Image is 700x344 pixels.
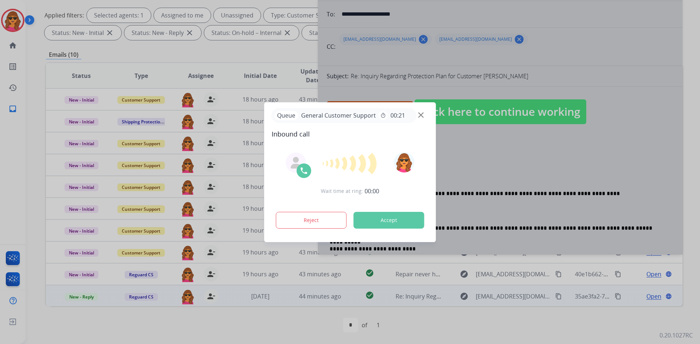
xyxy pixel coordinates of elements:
img: agent-avatar [290,157,302,169]
span: 00:21 [390,111,405,120]
p: 0.20.1027RC [660,331,693,340]
img: avatar [394,152,414,173]
span: Wait time at ring: [321,187,363,195]
span: Inbound call [272,129,429,139]
p: Queue [275,111,298,120]
img: close-button [418,112,424,118]
span: 00:00 [365,187,379,195]
button: Reject [276,212,347,229]
button: Accept [354,212,424,229]
img: call-icon [300,166,308,175]
mat-icon: timer [380,112,386,118]
span: General Customer Support [298,111,379,120]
